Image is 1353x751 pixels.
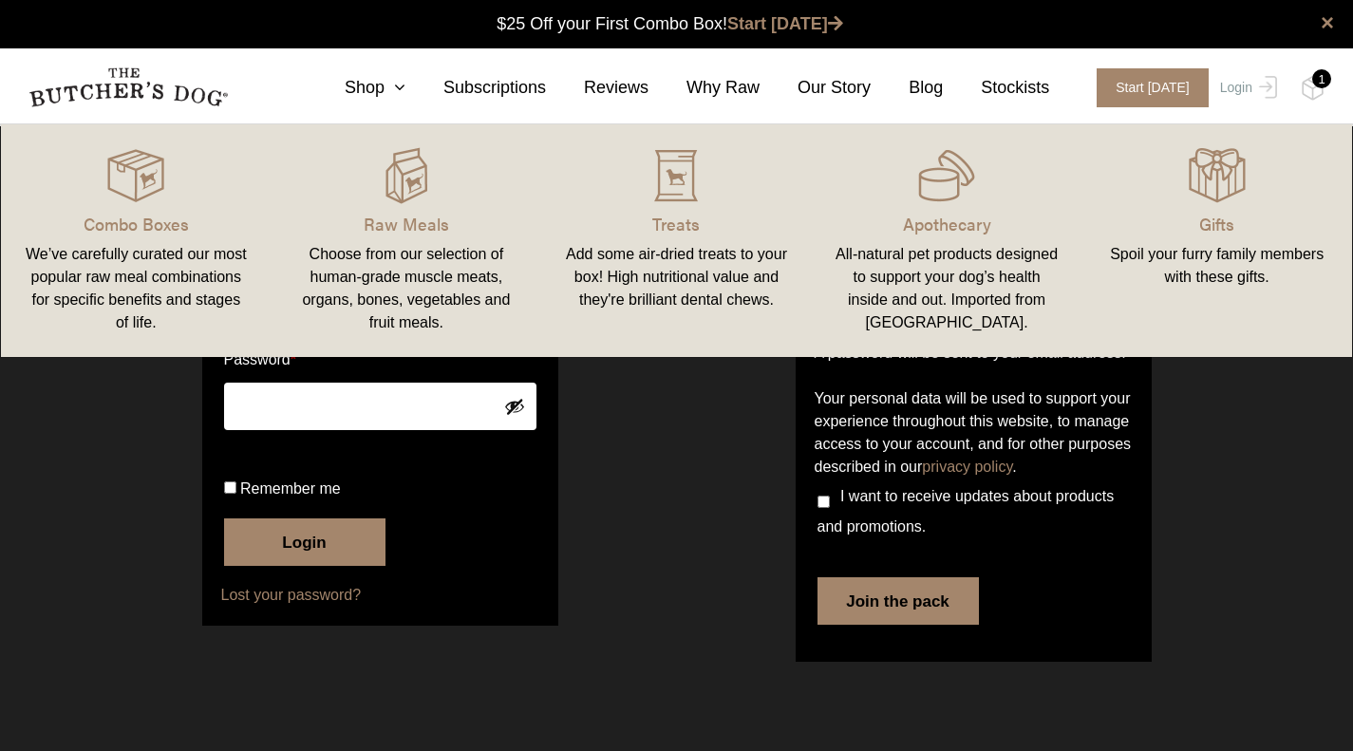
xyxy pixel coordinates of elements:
a: close [1321,11,1334,34]
div: Choose from our selection of human-grade muscle meats, organs, bones, vegetables and fruit meals. [294,243,519,334]
img: TBD_Cart-Full.png [1301,76,1325,101]
a: Our Story [760,75,871,101]
a: Blog [871,75,943,101]
a: Combo Boxes We’ve carefully curated our most popular raw meal combinations for specific benefits ... [1,143,272,338]
span: I want to receive updates about products and promotions. [817,488,1115,535]
div: 1 [1312,69,1331,88]
a: Treats Add some air-dried treats to your box! High nutritional value and they're brilliant dental... [541,143,812,338]
a: Lost your password? [221,584,539,607]
a: Subscriptions [405,75,546,101]
label: Password [224,345,536,375]
a: Login [1215,68,1277,107]
p: Combo Boxes [24,211,249,236]
a: Start [DATE] [1078,68,1215,107]
a: privacy policy [922,459,1012,475]
div: We’ve carefully curated our most popular raw meal combinations for specific benefits and stages o... [24,243,249,334]
a: Apothecary All-natural pet products designed to support your dog’s health inside and out. Importe... [812,143,1082,338]
button: Join the pack [817,577,979,625]
a: Reviews [546,75,648,101]
span: Start [DATE] [1097,68,1209,107]
button: Login [224,518,385,566]
div: All-natural pet products designed to support your dog’s health inside and out. Imported from [GEO... [835,243,1060,334]
div: Add some air-dried treats to your box! High nutritional value and they're brilliant dental chews. [564,243,789,311]
p: Raw Meals [294,211,519,236]
a: Start [DATE] [727,14,843,33]
p: Your personal data will be used to support your experience throughout this website, to manage acc... [815,387,1133,479]
a: Shop [307,75,405,101]
p: Treats [564,211,789,236]
p: Gifts [1104,211,1329,236]
input: Remember me [224,481,236,494]
a: Stockists [943,75,1049,101]
div: Spoil your furry family members with these gifts. [1104,243,1329,289]
a: Why Raw [648,75,760,101]
a: Raw Meals Choose from our selection of human-grade muscle meats, organs, bones, vegetables and fr... [272,143,542,338]
a: Gifts Spoil your furry family members with these gifts. [1081,143,1352,338]
input: I want to receive updates about products and promotions. [817,496,830,508]
span: Remember me [240,480,341,497]
button: Show password [504,396,525,417]
p: Apothecary [835,211,1060,236]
